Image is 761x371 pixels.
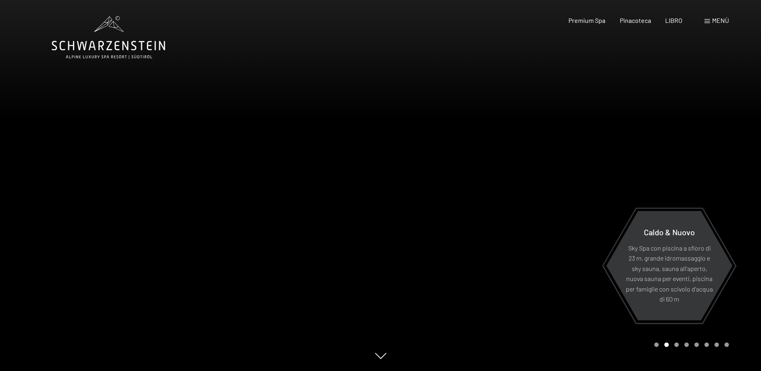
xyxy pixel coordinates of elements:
div: Giostra Pagina 1 [654,342,659,347]
span: Menù [712,16,729,24]
p: Sky Spa con piscina a sfioro di 23 m, grande idromassaggio e sky sauna, sauna all'aperto, nuova s... [626,243,713,304]
a: Pinacoteca [620,16,651,24]
div: Carosello Pagina 2 (Diapositiva corrente) [664,342,669,347]
div: Impaginazione a carosello [651,342,729,347]
a: Caldo & Nuovo Sky Spa con piscina a sfioro di 23 m, grande idromassaggio e sky sauna, sauna all'a... [606,210,733,321]
div: Giostra Pagina 6 [704,342,709,347]
a: Premium Spa [568,16,605,24]
div: Giostra Pagina 4 [684,342,689,347]
span: Caldo & Nuovo [644,227,695,236]
a: LIBRO [665,16,682,24]
div: Carosello Pagina 5 [694,342,699,347]
div: Giostra Pagina 3 [674,342,679,347]
div: Giostra Pagina 8 [724,342,729,347]
div: Giostra Pagina 7 [714,342,719,347]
